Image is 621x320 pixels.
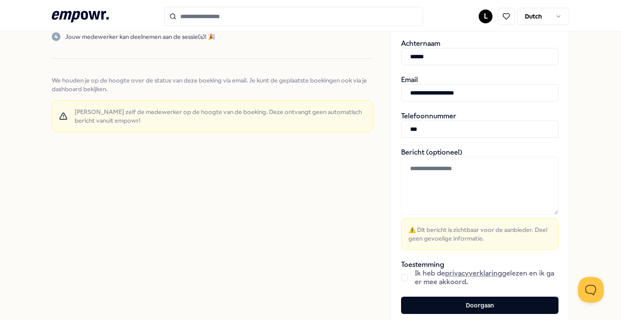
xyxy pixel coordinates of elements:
[415,269,558,286] span: Ik heb de gelezen en ik ga er mee akkoord.
[401,112,558,138] div: Telefoonnummer
[479,10,492,23] button: L
[401,39,558,65] div: Achternaam
[401,76,558,101] div: Email
[52,76,373,93] span: We houden je op de hoogte over de status van deze boeking via email. Je kunt de geplaatste boekin...
[75,108,366,125] span: [PERSON_NAME] zelf de medewerker op de hoogte van de boeking. Deze ontvangt geen automatisch beri...
[401,260,558,286] div: Toestemming
[52,32,60,41] div: 4
[401,148,558,250] div: Bericht (optioneel)
[66,32,215,41] p: Jouw medewerker kan deelnemen aan de sessie(s)! 🎉
[445,269,502,277] a: privacyverklaring
[578,277,604,303] iframe: Help Scout Beacon - Open
[408,225,551,243] span: ⚠️ Dit bericht is zichtbaar voor de aanbieder. Deel geen gevoelige informatie.
[401,297,558,314] button: Doorgaan
[164,7,423,26] input: Search for products, categories or subcategories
